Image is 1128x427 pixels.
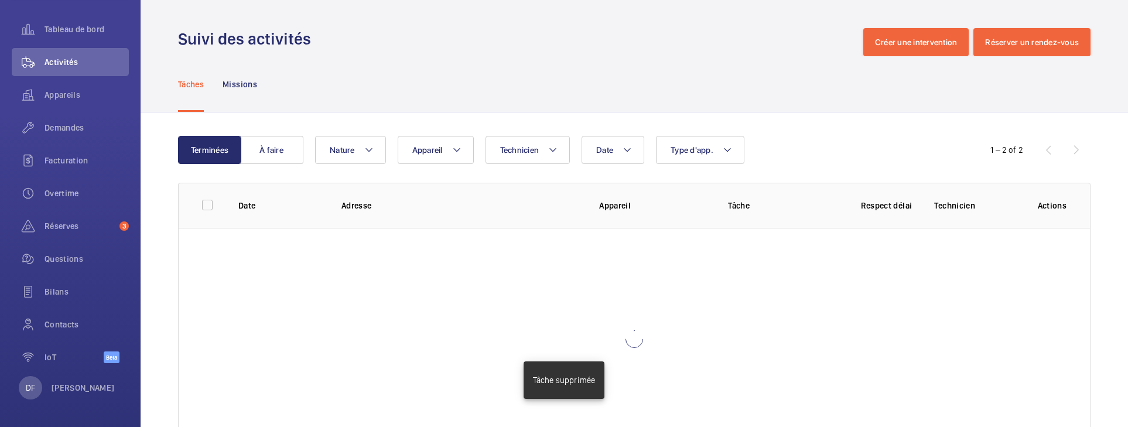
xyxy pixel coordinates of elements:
[656,136,744,164] button: Type d'app.
[412,145,443,155] span: Appareil
[178,136,241,164] button: Terminées
[45,122,129,134] span: Demandes
[45,220,115,232] span: Réserves
[728,200,838,211] p: Tâche
[934,200,1018,211] p: Technicien
[238,200,323,211] p: Date
[45,56,129,68] span: Activités
[671,145,713,155] span: Type d'app.
[500,145,539,155] span: Technicien
[223,78,257,90] p: Missions
[857,200,915,211] p: Respect délai
[1038,200,1067,211] p: Actions
[26,382,35,394] p: DF
[240,136,303,164] button: À faire
[973,28,1091,56] button: Réserver un rendez-vous
[178,28,318,50] h1: Suivi des activités
[486,136,570,164] button: Technicien
[178,78,204,90] p: Tâches
[45,155,129,166] span: Facturation
[341,200,580,211] p: Adresse
[398,136,474,164] button: Appareil
[45,319,129,330] span: Contacts
[596,145,613,155] span: Date
[863,28,969,56] button: Créer une intervention
[104,351,119,363] span: Beta
[533,374,596,386] p: Tâche supprimée
[45,351,104,363] span: IoT
[45,187,129,199] span: Overtime
[990,144,1023,156] div: 1 – 2 of 2
[330,145,355,155] span: Nature
[45,23,129,35] span: Tableau de bord
[45,286,129,298] span: Bilans
[45,89,129,101] span: Appareils
[599,200,709,211] p: Appareil
[315,136,386,164] button: Nature
[52,382,115,394] p: [PERSON_NAME]
[45,253,129,265] span: Questions
[119,221,129,231] span: 3
[582,136,644,164] button: Date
